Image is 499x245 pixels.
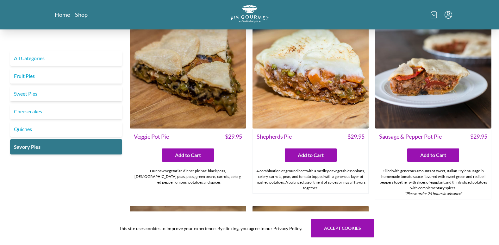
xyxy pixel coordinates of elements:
img: Sausage & Pepper Pot Pie [375,12,491,129]
img: Shepherds Pie [253,12,369,129]
a: Home [55,11,70,18]
span: $ 29.95 [225,132,242,141]
button: Accept cookies [311,219,374,237]
span: $ 29.95 [347,132,365,141]
img: logo [231,5,269,22]
img: Veggie Pot Pie [130,12,246,129]
button: Add to Cart [162,148,214,162]
a: Savory Pies [10,139,122,154]
a: Shop [75,11,88,18]
span: Add to Cart [175,151,201,159]
span: Shepherds Pie [257,132,292,141]
div: A combination of ground beef with a medley of vegetables: onions, celery, carrots, peas, and toma... [253,166,369,193]
a: All Categories [10,51,122,66]
a: Sweet Pies [10,86,122,101]
a: Fruit Pies [10,68,122,84]
div: Our new vegetarian dinner pie has: black peas, [DEMOGRAPHIC_DATA] peas, peas, green beans, carrot... [130,166,246,188]
span: Sausage & Pepper Pot Pie [379,132,442,141]
div: Filled with generous amounts of sweet, Italian-Style sausage in homemade tomato sauce flavored wi... [375,166,491,199]
button: Add to Cart [407,148,459,162]
a: Logo [231,5,269,24]
a: Quiches [10,122,122,137]
a: Cheesecakes [10,104,122,119]
button: Menu [445,11,452,19]
span: $ 29.95 [470,132,487,141]
button: Add to Cart [285,148,337,162]
span: This site uses cookies to improve your experience. By clicking, you agree to our Privacy Policy. [119,225,302,232]
span: Veggie Pot Pie [134,132,169,141]
span: Add to Cart [420,151,446,159]
span: Add to Cart [298,151,324,159]
em: *Please order 24 hours in advance* [405,191,462,196]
